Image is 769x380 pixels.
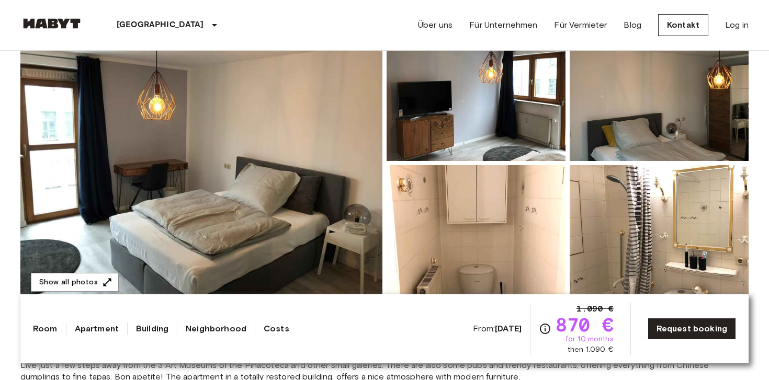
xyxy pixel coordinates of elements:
span: From: [473,323,522,335]
a: Für Unternehmen [469,19,537,31]
img: Picture of unit DE-02-010-001-02HF [387,24,566,161]
a: Room [33,323,58,335]
span: for 10 months [566,334,614,344]
span: 1.090 € [576,303,614,315]
img: Picture of unit DE-02-010-001-02HF [570,165,749,302]
a: Log in [725,19,749,31]
button: Show all photos [31,273,119,292]
svg: Check cost overview for full price breakdown. Please note that discounts apply to new joiners onl... [539,323,551,335]
a: Für Vermieter [554,19,607,31]
span: 870 € [556,315,614,334]
p: [GEOGRAPHIC_DATA] [117,19,204,31]
a: Building [136,323,168,335]
a: Apartment [75,323,119,335]
b: [DATE] [495,324,522,333]
a: Request booking [648,318,736,340]
img: Picture of unit DE-02-010-001-02HF [387,165,566,302]
a: Costs [264,323,289,335]
a: Über uns [418,19,453,31]
a: Kontakt [658,14,708,36]
img: Habyt [20,18,83,29]
img: Picture of unit DE-02-010-001-02HF [570,24,749,161]
a: Blog [624,19,641,31]
img: Marketing picture of unit DE-02-010-001-02HF [20,24,382,302]
span: then 1.090 € [568,344,614,355]
a: Neighborhood [186,323,246,335]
